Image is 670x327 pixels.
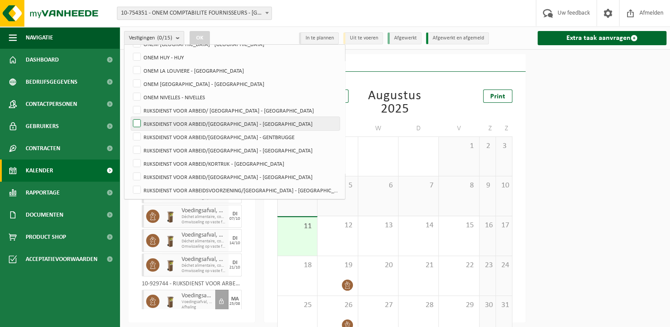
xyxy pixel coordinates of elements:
span: 30 [363,141,394,151]
span: Kalender [26,160,53,182]
label: ONEM HUY - HUY [131,51,340,64]
img: WB-0140-HPE-BN-01 [164,258,177,272]
span: Afhaling [182,305,213,310]
div: DI [232,236,237,241]
span: 11 [282,222,313,231]
span: Bedrijfsgegevens [26,71,77,93]
span: 10-754351 - ONEM COMPTABILITE FOURNISSEURS - BRUXELLES [117,7,272,20]
span: 10-754351 - ONEM COMPTABILITE FOURNISSEURS - BRUXELLES [117,7,271,19]
count: (0/15) [157,35,172,41]
span: Omwisseling op vaste frequentie (incl. verwerking) [182,269,226,274]
td: W [358,121,399,136]
span: 13 [363,221,394,230]
div: Augustus 2025 [356,90,433,116]
button: Vestigingen(0/15) [124,31,184,44]
label: RIJKSDIENST VOOR ARBEID/[GEOGRAPHIC_DATA] - [GEOGRAPHIC_DATA] [131,144,340,157]
div: DI [232,211,237,217]
a: Print [483,90,512,103]
span: 31 [403,141,434,151]
div: 10-929744 - RIJKSDIENST VOOR ARBEIDSVOORZIENING/[GEOGRAPHIC_DATA] - [GEOGRAPHIC_DATA] [142,281,242,290]
span: Voedingsafval, bevat producten van dierlijke oorsprong, onverpakt, categorie 3 [182,256,226,263]
li: Uit te voeren [343,32,383,44]
span: 25 [282,300,313,310]
span: 21 [403,261,434,270]
li: In te plannen [299,32,339,44]
img: WB-0140-HPE-BN-01 [164,210,177,223]
li: Afgewerkt en afgemeld [426,32,489,44]
span: Vestigingen [129,31,172,45]
div: MA [231,296,239,302]
span: 30 [484,300,491,310]
span: 16 [484,221,491,230]
span: Déchet alimentaire, contenant des produits d'origine animale [182,263,226,269]
span: Print [490,93,505,100]
span: Dashboard [26,49,59,71]
span: 9 [484,181,491,191]
span: 31 [500,300,507,310]
span: Rapportage [26,182,60,204]
span: 14 [403,221,434,230]
span: 18 [282,261,313,270]
span: 24 [500,261,507,270]
span: Voedingsafval, bevat producten van dierlijke oorsprong, onverpakt, categorie 3 [182,232,226,239]
td: Z [480,121,496,136]
span: Documenten [26,204,63,226]
div: 25/08 [229,302,240,306]
button: OK [190,31,210,45]
span: 15 [443,221,474,230]
label: ONEM [GEOGRAPHIC_DATA] - [GEOGRAPHIC_DATA] [131,77,340,90]
span: Contracten [26,137,60,160]
span: Voedingsafval, bevat producten van dierlijke oorsprong, onve [182,300,213,305]
span: 8 [443,181,474,191]
span: Navigatie [26,27,53,49]
label: RIJKSDIENST VOOR ARBEIDSVOORZIENING/[GEOGRAPHIC_DATA] - [GEOGRAPHIC_DATA] [131,183,340,197]
a: Extra taak aanvragen [538,31,666,45]
label: RIJKSDIENST VOOR ARBEID/[GEOGRAPHIC_DATA] - [GEOGRAPHIC_DATA] [131,170,340,183]
span: 1 [443,141,474,151]
div: DI [232,260,237,265]
span: Voedingsafval, bevat producten van dierlijke oorsprong, onverpakt, categorie 3 [182,292,213,300]
img: WB-0140-HPE-BN-01 [164,234,177,247]
span: 29 [443,300,474,310]
label: RIJKSDIENST VOOR ARBEID/KORTRIJK - [GEOGRAPHIC_DATA] [131,157,340,170]
span: 17 [500,221,507,230]
img: WB-0140-HPE-BN-01 [164,295,177,308]
td: D [399,121,439,136]
span: 20 [363,261,394,270]
span: 19 [322,261,353,270]
span: 12 [322,221,353,230]
span: 10 [500,181,507,191]
span: Voedingsafval, bevat producten van dierlijke oorsprong, onverpakt, categorie 3 [182,207,226,214]
span: Gebruikers [26,115,59,137]
div: 21/10 [229,265,240,270]
span: 23 [484,261,491,270]
span: 6 [363,181,394,191]
td: V [439,121,479,136]
span: Acceptatievoorwaarden [26,248,97,270]
label: ONEM NIVELLES - NIVELLES [131,90,340,104]
span: 28 [403,300,434,310]
span: Déchet alimentaire, contenant des produits d'origine animale [182,214,226,220]
li: Afgewerkt [387,32,422,44]
div: 14/10 [229,241,240,245]
label: RIJKSDIENST VOOR ARBEID/[GEOGRAPHIC_DATA] - [GEOGRAPHIC_DATA] [131,117,340,130]
span: 2 [484,141,491,151]
span: 26 [322,300,353,310]
label: RIJKSDIENST VOOR ARBEID/ [GEOGRAPHIC_DATA] - [GEOGRAPHIC_DATA] [131,104,340,117]
span: Déchet alimentaire, contenant des produits d'origine animale [182,239,226,244]
td: Z [496,121,512,136]
span: 7 [403,181,434,191]
label: RIJKSDIENST VOOR ARBEID/[GEOGRAPHIC_DATA] - GENTBRUGGE [131,130,340,144]
span: Omwisseling op vaste frequentie (incl. verwerking) [182,244,226,249]
span: 3 [500,141,507,151]
span: Product Shop [26,226,66,248]
span: Contactpersonen [26,93,77,115]
span: 22 [443,261,474,270]
label: ONEM LA LOUVIERE - [GEOGRAPHIC_DATA] [131,64,340,77]
span: 27 [363,300,394,310]
span: Omwisseling op vaste frequentie (incl. verwerking) [182,220,226,225]
div: 07/10 [229,217,240,221]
